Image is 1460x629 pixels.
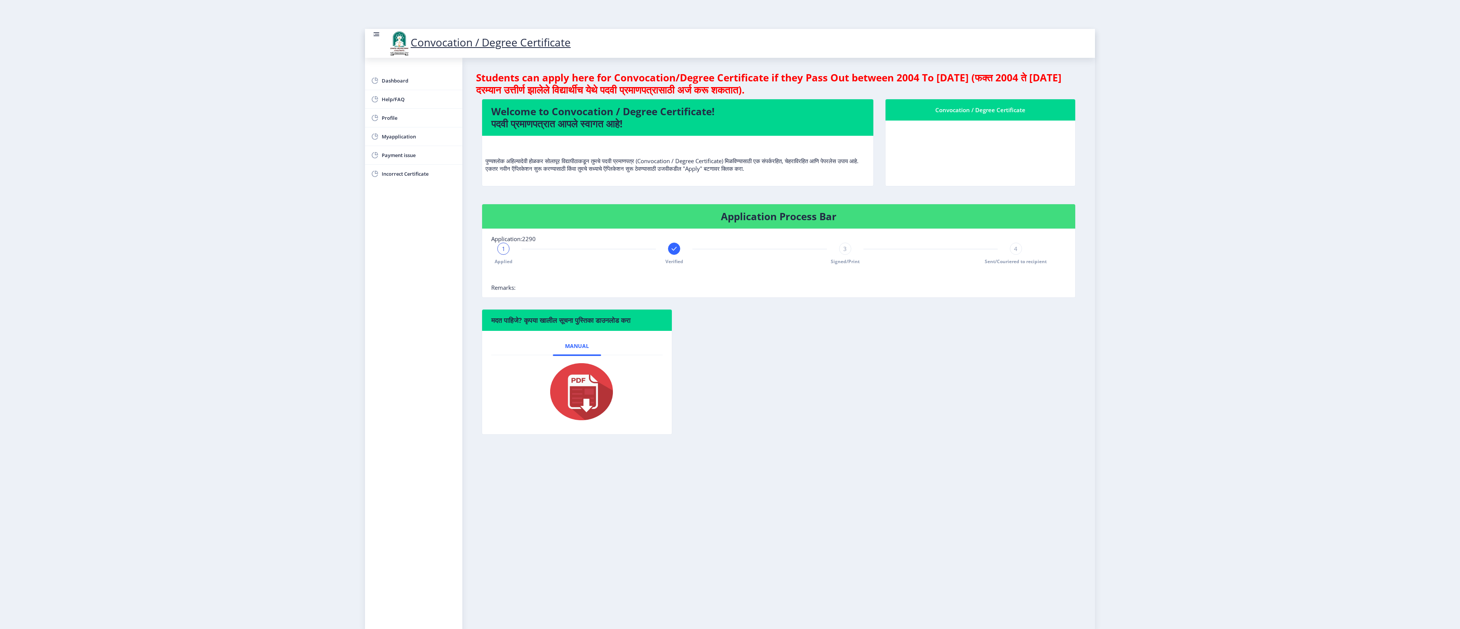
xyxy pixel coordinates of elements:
[491,316,663,325] h6: मदत पाहिजे? कृपया खालील सूचना पुस्तिका डाउनलोड करा
[539,361,615,422] img: pdf.png
[565,343,589,349] span: Manual
[843,245,847,253] span: 3
[365,146,462,164] a: Payment issue
[502,245,505,253] span: 1
[665,258,683,265] span: Verified
[1014,245,1017,253] span: 4
[491,210,1066,222] h4: Application Process Bar
[365,127,462,146] a: Myapplication
[491,105,864,130] h4: Welcome to Convocation / Degree Certificate! पदवी प्रमाणपत्रात आपले स्वागत आहे!
[831,258,860,265] span: Signed/Print
[382,132,456,141] span: Myapplication
[486,142,870,172] p: पुण्यश्लोक अहिल्यादेवी होळकर सोलापूर विद्यापीठाकडून तुमचे पदवी प्रमाणपत्र (Convocation / Degree C...
[365,90,462,108] a: Help/FAQ
[365,165,462,183] a: Incorrect Certificate
[491,284,516,291] span: Remarks:
[388,30,411,56] img: logo
[495,258,513,265] span: Applied
[382,169,456,178] span: Incorrect Certificate
[365,109,462,127] a: Profile
[985,258,1047,265] span: Sent/Couriered to recipient
[365,71,462,90] a: Dashboard
[382,113,456,122] span: Profile
[382,95,456,104] span: Help/FAQ
[388,35,571,49] a: Convocation / Degree Certificate
[553,337,601,355] a: Manual
[382,76,456,85] span: Dashboard
[895,105,1066,114] div: Convocation / Degree Certificate
[491,235,536,243] span: Application:2290
[476,71,1081,96] h4: Students can apply here for Convocation/Degree Certificate if they Pass Out between 2004 To [DATE...
[382,151,456,160] span: Payment issue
